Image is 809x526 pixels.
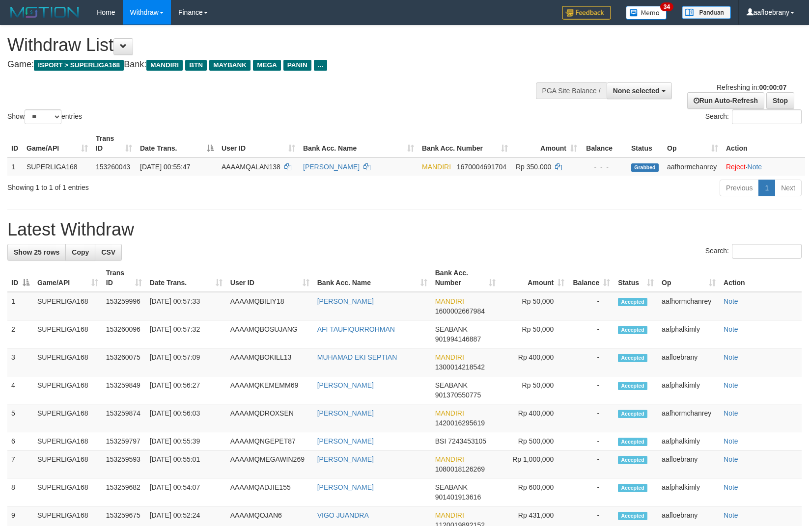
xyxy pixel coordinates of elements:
[724,409,738,417] a: Note
[7,404,33,432] td: 5
[585,162,623,172] div: - - -
[724,483,738,491] a: Note
[435,353,464,361] span: MANDIRI
[618,512,647,520] span: Accepted
[724,353,738,361] a: Note
[500,404,568,432] td: Rp 400,000
[14,248,59,256] span: Show 25 rows
[33,320,102,348] td: SUPERLIGA168
[435,391,481,399] span: Copy 901370550775 to clipboard
[724,455,738,463] a: Note
[631,163,659,172] span: Grabbed
[7,5,82,20] img: MOTION_logo.png
[102,432,146,450] td: 153259797
[687,92,764,109] a: Run Auto-Refresh
[726,163,746,171] a: Reject
[568,320,614,348] td: -
[102,264,146,292] th: Trans ID: activate to sort column ascending
[500,376,568,404] td: Rp 50,000
[226,404,313,432] td: AAAAMQDROXSEN
[658,292,720,320] td: aafhormchanrey
[658,450,720,478] td: aafloebrany
[146,320,226,348] td: [DATE] 00:57:32
[500,478,568,506] td: Rp 600,000
[568,348,614,376] td: -
[7,244,66,261] a: Show 25 rows
[33,404,102,432] td: SUPERLIGA168
[33,432,102,450] td: SUPERLIGA168
[317,325,395,333] a: AFI TAUFIQURROHMAN
[435,455,464,463] span: MANDIRI
[92,130,136,158] th: Trans ID: activate to sort column ascending
[660,2,673,11] span: 34
[418,130,512,158] th: Bank Acc. Number: activate to sort column ascending
[283,60,311,71] span: PANIN
[618,484,647,492] span: Accepted
[663,158,722,176] td: aafhormchanrey
[457,163,506,171] span: Copy 1670004691704 to clipboard
[626,6,667,20] img: Button%20Memo.svg
[303,163,360,171] a: [PERSON_NAME]
[185,60,207,71] span: BTN
[758,180,775,196] a: 1
[317,455,374,463] a: [PERSON_NAME]
[317,511,369,519] a: VIGO JUANDRA
[618,382,647,390] span: Accepted
[658,348,720,376] td: aafloebrany
[500,450,568,478] td: Rp 1,000,000
[317,409,374,417] a: [PERSON_NAME]
[33,478,102,506] td: SUPERLIGA168
[614,264,658,292] th: Status: activate to sort column ascending
[7,264,33,292] th: ID: activate to sort column descending
[140,163,190,171] span: [DATE] 00:55:47
[618,326,647,334] span: Accepted
[568,376,614,404] td: -
[435,307,485,315] span: Copy 1600002667984 to clipboard
[226,478,313,506] td: AAAAMQADJIE155
[500,432,568,450] td: Rp 500,000
[568,404,614,432] td: -
[23,158,92,176] td: SUPERLIGA168
[146,60,183,71] span: MANDIRI
[568,432,614,450] td: -
[759,83,786,91] strong: 00:00:07
[7,35,530,55] h1: Withdraw List
[618,298,647,306] span: Accepted
[435,335,481,343] span: Copy 901994146887 to clipboard
[500,348,568,376] td: Rp 400,000
[435,483,468,491] span: SEABANK
[146,478,226,506] td: [DATE] 00:54:07
[682,6,731,19] img: panduan.png
[500,264,568,292] th: Amount: activate to sort column ascending
[226,348,313,376] td: AAAAMQBOKILL13
[658,404,720,432] td: aafhormchanrey
[536,82,607,99] div: PGA Site Balance /
[146,432,226,450] td: [DATE] 00:55:39
[209,60,251,71] span: MAYBANK
[102,376,146,404] td: 153259849
[435,325,468,333] span: SEABANK
[102,292,146,320] td: 153259996
[562,6,611,20] img: Feedback.jpg
[226,264,313,292] th: User ID: activate to sort column ascending
[618,456,647,464] span: Accepted
[102,450,146,478] td: 153259593
[218,130,299,158] th: User ID: activate to sort column ascending
[724,511,738,519] a: Note
[102,320,146,348] td: 153260096
[722,130,805,158] th: Action
[732,244,802,259] input: Search:
[705,109,802,124] label: Search:
[435,511,464,519] span: MANDIRI
[435,493,481,501] span: Copy 901401913616 to clipboard
[658,432,720,450] td: aafphalkimly
[65,244,95,261] a: Copy
[226,450,313,478] td: AAAAMQMEGAWIN269
[663,130,722,158] th: Op: activate to sort column ascending
[448,437,486,445] span: Copy 7243453105 to clipboard
[613,87,660,95] span: None selected
[720,264,802,292] th: Action
[658,320,720,348] td: aafphalkimly
[7,179,330,192] div: Showing 1 to 1 of 1 entries
[102,478,146,506] td: 153259682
